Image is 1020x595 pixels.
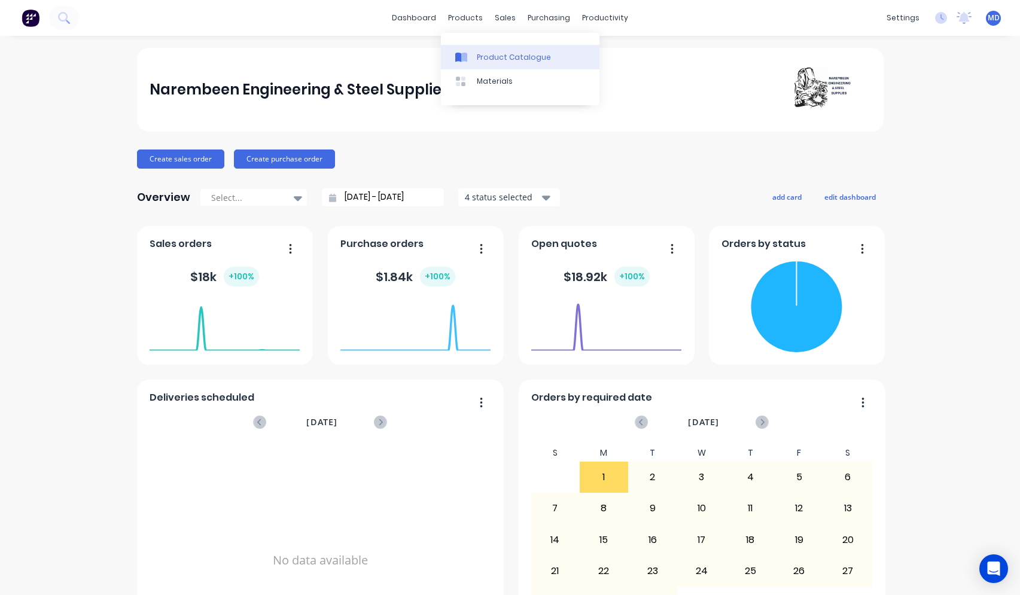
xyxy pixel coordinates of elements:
[420,267,455,286] div: + 100 %
[688,416,719,429] span: [DATE]
[824,525,872,555] div: 20
[150,237,212,251] span: Sales orders
[824,556,872,586] div: 27
[190,267,259,286] div: $ 18k
[531,444,580,462] div: S
[726,462,774,492] div: 4
[442,9,489,27] div: products
[465,191,540,203] div: 4 status selected
[677,444,726,462] div: W
[386,9,442,27] a: dashboard
[477,52,551,63] div: Product Catalogue
[629,556,677,586] div: 23
[576,9,634,27] div: productivity
[564,267,650,286] div: $ 18.92k
[988,13,1000,23] span: MD
[775,525,823,555] div: 19
[614,267,650,286] div: + 100 %
[787,66,870,114] img: Narembeen Engineering & Steel Supplies
[628,444,677,462] div: T
[824,462,872,492] div: 6
[522,9,576,27] div: purchasing
[531,556,579,586] div: 21
[441,69,599,93] a: Materials
[824,493,872,523] div: 13
[531,525,579,555] div: 14
[678,556,726,586] div: 24
[150,78,449,102] div: Narembeen Engineering & Steel Supplies
[531,237,597,251] span: Open quotes
[137,185,190,209] div: Overview
[678,462,726,492] div: 3
[678,525,726,555] div: 17
[678,493,726,523] div: 10
[376,267,455,286] div: $ 1.84k
[726,493,774,523] div: 11
[629,525,677,555] div: 16
[775,444,824,462] div: F
[775,462,823,492] div: 5
[580,556,628,586] div: 22
[765,189,809,205] button: add card
[629,462,677,492] div: 2
[580,462,628,492] div: 1
[726,556,774,586] div: 25
[881,9,925,27] div: settings
[458,188,560,206] button: 4 status selected
[580,444,629,462] div: M
[224,267,259,286] div: + 100 %
[775,493,823,523] div: 12
[234,149,335,169] button: Create purchase order
[489,9,522,27] div: sales
[580,493,628,523] div: 8
[823,444,872,462] div: S
[531,493,579,523] div: 7
[441,45,599,69] a: Product Catalogue
[721,237,806,251] span: Orders by status
[979,554,1008,583] div: Open Intercom Messenger
[306,416,337,429] span: [DATE]
[137,149,224,169] button: Create sales order
[580,525,628,555] div: 15
[775,556,823,586] div: 26
[726,525,774,555] div: 18
[340,237,424,251] span: Purchase orders
[22,9,39,27] img: Factory
[817,189,884,205] button: edit dashboard
[629,493,677,523] div: 9
[726,444,775,462] div: T
[531,390,652,405] span: Orders by required date
[477,76,513,87] div: Materials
